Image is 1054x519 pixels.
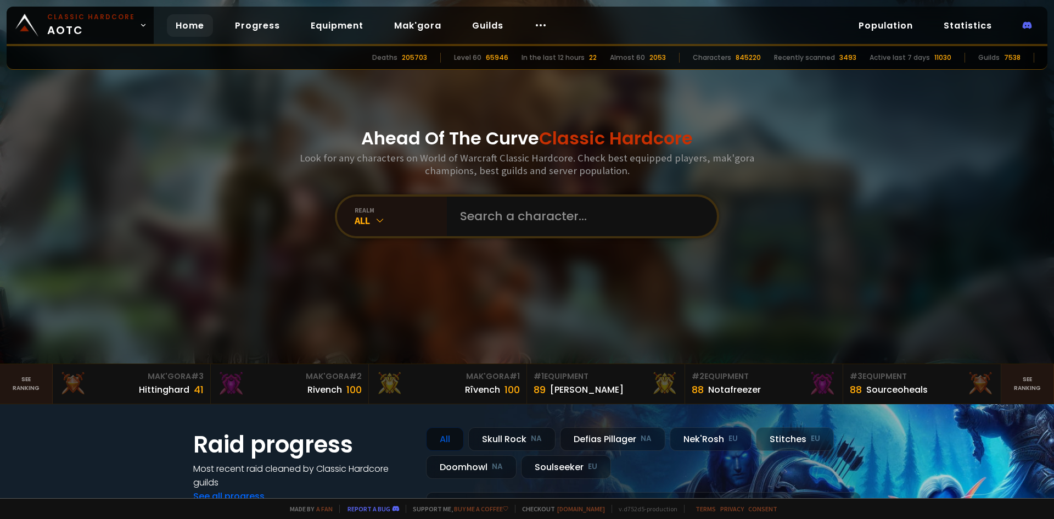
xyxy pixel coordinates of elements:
[372,53,397,63] div: Deaths
[866,383,928,397] div: Sourceoheals
[935,14,1001,37] a: Statistics
[748,505,777,513] a: Consent
[610,53,645,63] div: Almost 60
[560,427,665,451] div: Defias Pillager
[670,427,752,451] div: Nek'Rosh
[454,53,481,63] div: Level 60
[193,427,413,462] h1: Raid progress
[839,53,856,63] div: 3493
[870,53,930,63] div: Active last 7 days
[692,382,704,397] div: 88
[193,490,265,503] a: See all progress
[612,505,677,513] span: v. d752d5 - production
[47,12,135,38] span: AOTC
[349,371,362,382] span: # 2
[346,382,362,397] div: 100
[492,461,503,472] small: NA
[375,371,520,382] div: Mak'Gora
[385,14,450,37] a: Mak'gora
[355,214,447,227] div: All
[504,382,520,397] div: 100
[527,364,685,404] a: #1Equipment89[PERSON_NAME]
[534,371,678,382] div: Equipment
[211,364,369,404] a: Mak'Gora#2Rivench100
[850,382,862,397] div: 88
[978,53,1000,63] div: Guilds
[47,12,135,22] small: Classic Hardcore
[696,505,716,513] a: Terms
[756,427,834,451] div: Stitches
[454,505,508,513] a: Buy me a coffee
[7,7,154,44] a: Classic HardcoreAOTC
[708,383,761,397] div: Notafreezer
[226,14,289,37] a: Progress
[59,371,204,382] div: Mak'Gora
[283,505,333,513] span: Made by
[426,455,517,479] div: Doomhowl
[369,364,527,404] a: Mak'Gora#1Rîvench100
[316,505,333,513] a: a fan
[361,125,693,152] h1: Ahead Of The Curve
[843,364,1001,404] a: #3Equipment88Sourceoheals
[649,53,666,63] div: 2053
[522,53,585,63] div: In the last 12 hours
[774,53,835,63] div: Recently scanned
[531,433,542,444] small: NA
[1004,53,1021,63] div: 7538
[347,505,390,513] a: Report a bug
[426,427,464,451] div: All
[811,433,820,444] small: EU
[193,462,413,489] h4: Most recent raid cleaned by Classic Hardcore guilds
[515,505,605,513] span: Checkout
[693,53,731,63] div: Characters
[468,427,556,451] div: Skull Rock
[850,371,862,382] span: # 3
[453,197,704,236] input: Search a character...
[194,382,204,397] div: 41
[509,371,520,382] span: # 1
[53,364,211,404] a: Mak'Gora#3Hittinghard41
[588,461,597,472] small: EU
[685,364,843,404] a: #2Equipment88Notafreezer
[692,371,704,382] span: # 2
[720,505,744,513] a: Privacy
[736,53,761,63] div: 845220
[692,371,836,382] div: Equipment
[463,14,512,37] a: Guilds
[402,53,427,63] div: 205703
[557,505,605,513] a: [DOMAIN_NAME]
[465,383,500,397] div: Rîvench
[550,383,624,397] div: [PERSON_NAME]
[191,371,204,382] span: # 3
[295,152,759,177] h3: Look for any characters on World of Warcraft Classic Hardcore. Check best equipped players, mak'g...
[850,14,922,37] a: Population
[539,126,693,150] span: Classic Hardcore
[534,371,544,382] span: # 1
[641,433,652,444] small: NA
[521,455,611,479] div: Soulseeker
[934,53,951,63] div: 11030
[850,371,994,382] div: Equipment
[302,14,372,37] a: Equipment
[217,371,362,382] div: Mak'Gora
[486,53,508,63] div: 65946
[589,53,597,63] div: 22
[406,505,508,513] span: Support me,
[167,14,213,37] a: Home
[307,383,342,397] div: Rivench
[728,433,738,444] small: EU
[534,382,546,397] div: 89
[355,206,447,214] div: realm
[1001,364,1054,404] a: Seeranking
[139,383,189,397] div: Hittinghard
